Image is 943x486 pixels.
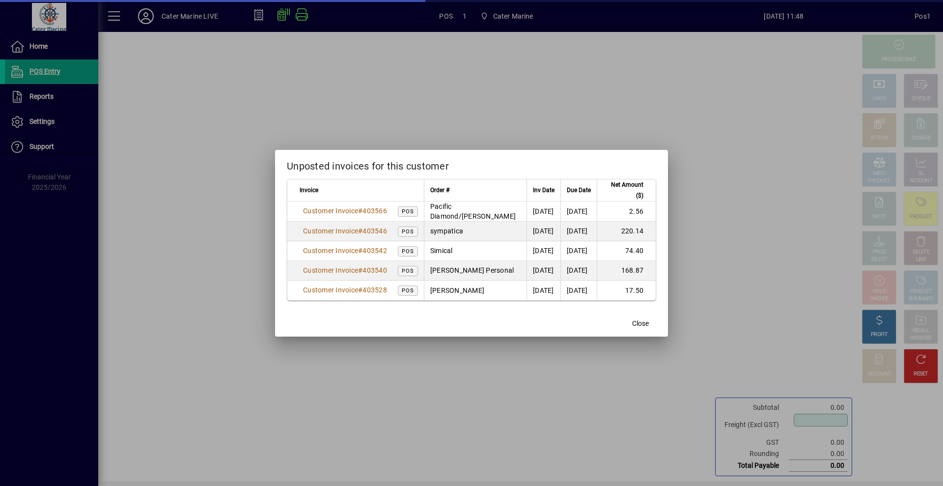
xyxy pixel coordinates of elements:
[430,286,484,294] span: [PERSON_NAME]
[300,185,318,196] span: Invoice
[300,226,390,236] a: Customer Invoice#403546
[533,185,555,196] span: Inv Date
[597,261,656,281] td: 168.87
[560,222,597,241] td: [DATE]
[358,247,362,255] span: #
[300,265,390,276] a: Customer Invoice#403540
[275,150,668,178] h2: Unposted invoices for this customer
[362,286,387,294] span: 403528
[402,287,414,294] span: POS
[303,247,358,255] span: Customer Invoice
[430,247,453,255] span: Simical
[597,201,656,222] td: 2.56
[358,207,362,215] span: #
[597,281,656,300] td: 17.50
[402,208,414,215] span: POS
[358,227,362,235] span: #
[362,227,387,235] span: 403546
[527,222,560,241] td: [DATE]
[300,205,390,216] a: Customer Invoice#403566
[303,207,358,215] span: Customer Invoice
[625,315,656,333] button: Close
[362,266,387,274] span: 403540
[303,266,358,274] span: Customer Invoice
[300,245,390,256] a: Customer Invoice#403542
[303,286,358,294] span: Customer Invoice
[362,207,387,215] span: 403566
[597,222,656,241] td: 220.14
[527,201,560,222] td: [DATE]
[567,185,591,196] span: Due Date
[430,202,516,220] span: Pacific Diamond/[PERSON_NAME]
[430,185,449,196] span: Order #
[603,179,643,201] span: Net Amount ($)
[632,318,649,329] span: Close
[560,201,597,222] td: [DATE]
[560,281,597,300] td: [DATE]
[560,261,597,281] td: [DATE]
[430,227,463,235] span: sympatica
[358,266,362,274] span: #
[303,227,358,235] span: Customer Invoice
[402,229,414,235] span: POS
[362,247,387,255] span: 403542
[358,286,362,294] span: #
[402,268,414,274] span: POS
[527,281,560,300] td: [DATE]
[300,285,390,295] a: Customer Invoice#403528
[560,241,597,261] td: [DATE]
[527,261,560,281] td: [DATE]
[402,248,414,255] span: POS
[430,266,514,274] span: [PERSON_NAME] Personal
[527,241,560,261] td: [DATE]
[597,241,656,261] td: 74.40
